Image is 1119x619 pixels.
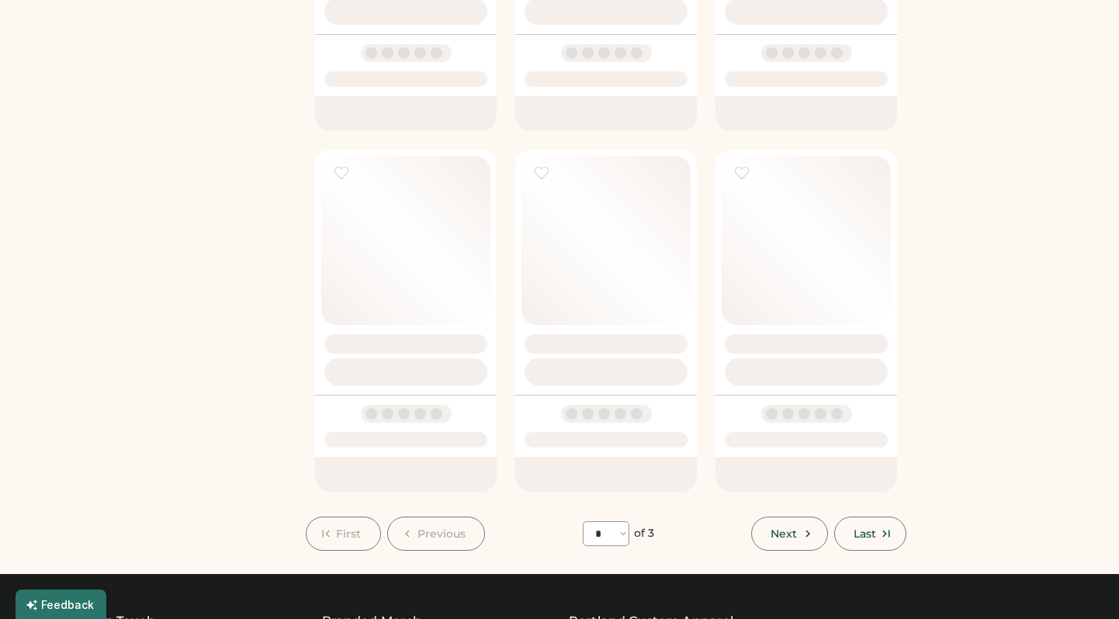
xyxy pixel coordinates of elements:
button: First [306,517,381,551]
button: Last [834,517,906,551]
button: Previous [387,517,486,551]
span: First [336,528,362,539]
span: Last [854,528,876,539]
div: of 3 [634,526,654,541]
span: Next [771,528,797,539]
button: Next [751,517,827,551]
span: Previous [417,528,466,539]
